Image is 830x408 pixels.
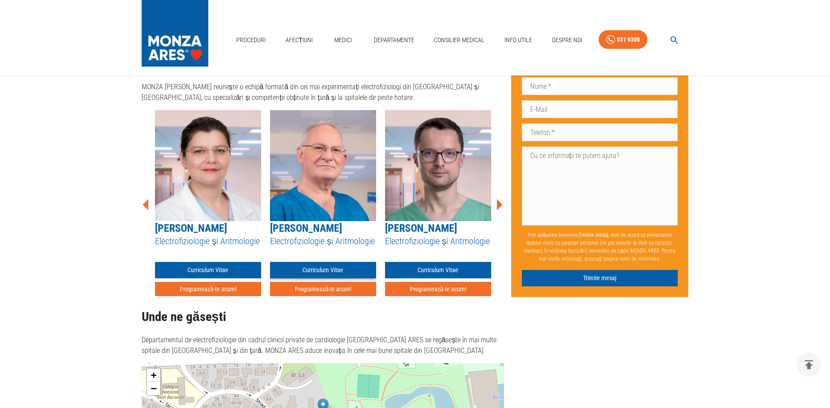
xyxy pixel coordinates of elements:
[151,383,156,394] span: −
[151,369,156,380] span: +
[522,227,678,266] p: Prin apăsarea butonului , sunt de acord cu prelucrarea datelor mele cu caracter personal (ce pot ...
[579,232,608,238] b: Trimite mesaj
[155,222,227,234] a: [PERSON_NAME]
[599,30,647,49] a: 031 9300
[430,31,488,49] a: Consilier Medical
[385,262,491,278] a: Curriculum Vitae
[270,222,342,234] a: [PERSON_NAME]
[522,270,678,286] button: Trimite mesaj
[385,235,491,247] h5: Electrofiziologie și Aritmologie
[155,262,261,278] a: Curriculum Vitae
[147,368,160,382] a: Zoom in
[270,282,376,297] button: Programează-te acum!
[147,382,160,395] a: Zoom out
[270,262,376,278] a: Curriculum Vitae
[385,222,457,234] a: [PERSON_NAME]
[270,235,376,247] h5: Electrofiziologie și Aritmologie
[501,31,536,49] a: Info Utile
[233,31,269,49] a: Proceduri
[142,310,504,324] h2: Unde ne găsești
[370,31,418,49] a: Departamente
[282,31,317,49] a: Afecțiuni
[797,353,821,377] button: delete
[142,335,504,356] p: Departamentul de electrofiziologie din cadrul clinicii private de cardiologie [GEOGRAPHIC_DATA] A...
[155,235,261,247] h5: Electrofiziologie și Aritmologie
[142,82,504,103] p: MONZA [PERSON_NAME] reunește o echipă formată din cei mai experimentați electrofiziologi din [GEO...
[548,31,586,49] a: Despre Noi
[329,31,357,49] a: Medici
[617,34,640,45] div: 031 9300
[155,282,261,297] button: Programează-te acum!
[385,282,491,297] button: Programează-te acum!
[385,110,491,221] img: Dr. Denis Amet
